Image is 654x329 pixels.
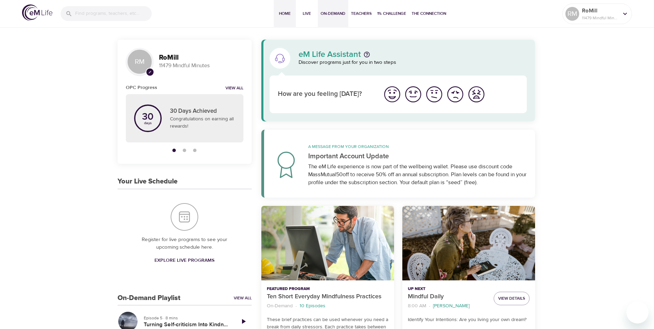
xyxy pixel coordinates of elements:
a: View all notifications [225,86,243,91]
img: bad [446,85,465,104]
button: Ten Short Everyday Mindfulness Practices [261,206,394,281]
p: Register for live programs to see your upcoming schedule here. [131,236,238,251]
p: Up Next [408,286,488,292]
p: Identify Your Intentions: Are you living your own dream? [408,316,530,323]
button: Mindful Daily [402,206,535,281]
h3: RoMill [159,54,243,62]
button: I'm feeling ok [424,84,445,105]
iframe: Button to launch messaging window [626,301,648,323]
p: Important Account Update [308,151,527,161]
p: days [142,122,153,124]
span: 1% Challenge [377,10,406,17]
p: 10 Episodes [300,302,325,310]
p: 30 [142,112,153,122]
nav: breadcrumb [267,301,389,311]
span: The Connection [412,10,446,17]
span: Teachers [351,10,372,17]
img: worst [467,85,486,104]
span: Live [299,10,315,17]
div: The eM Life experience is now part of the wellbeing wallet. Please use discount code MassMutual50... [308,163,527,187]
p: Featured Program [267,286,389,292]
button: I'm feeling bad [445,84,466,105]
div: RM [126,48,153,76]
img: good [404,85,423,104]
div: RM [565,7,579,21]
nav: breadcrumb [408,301,488,311]
button: I'm feeling worst [466,84,487,105]
img: Your Live Schedule [171,203,198,231]
button: I'm feeling great [382,84,403,105]
li: · [429,301,430,311]
button: I'm feeling good [403,84,424,105]
p: A message from your organization [308,143,527,150]
span: Explore Live Programs [154,256,214,265]
h6: OPC Progress [126,84,157,91]
p: 11479 Mindful Minutes [582,15,618,21]
li: · [295,301,297,311]
p: How are you feeling [DATE]? [278,89,373,99]
p: On-Demand [267,302,293,310]
img: ok [425,85,444,104]
img: eM Life Assistant [274,53,285,64]
p: RoMill [582,7,618,15]
p: [PERSON_NAME] [433,302,470,310]
p: 30 Days Achieved [170,107,235,116]
h5: Turning Self-criticism Into Kindness [144,321,230,328]
p: Discover programs just for you in two steps [299,59,527,67]
span: View Details [498,295,525,302]
p: Mindful Daily [408,292,488,301]
img: logo [22,4,52,21]
button: View Details [494,292,530,305]
input: Find programs, teachers, etc... [75,6,152,21]
span: On-Demand [321,10,345,17]
p: Ten Short Everyday Mindfulness Practices [267,292,389,301]
p: Congratulations on earning all rewards! [170,116,235,130]
a: View All [234,295,252,301]
p: Episode 5 · 8 mins [144,315,230,321]
p: eM Life Assistant [299,50,361,59]
span: Home [276,10,293,17]
h3: On-Demand Playlist [118,294,180,302]
h3: Your Live Schedule [118,178,178,186]
img: great [383,85,402,104]
a: Explore Live Programs [152,254,217,267]
p: 11479 Mindful Minutes [159,62,243,70]
p: 8:00 AM [408,302,426,310]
